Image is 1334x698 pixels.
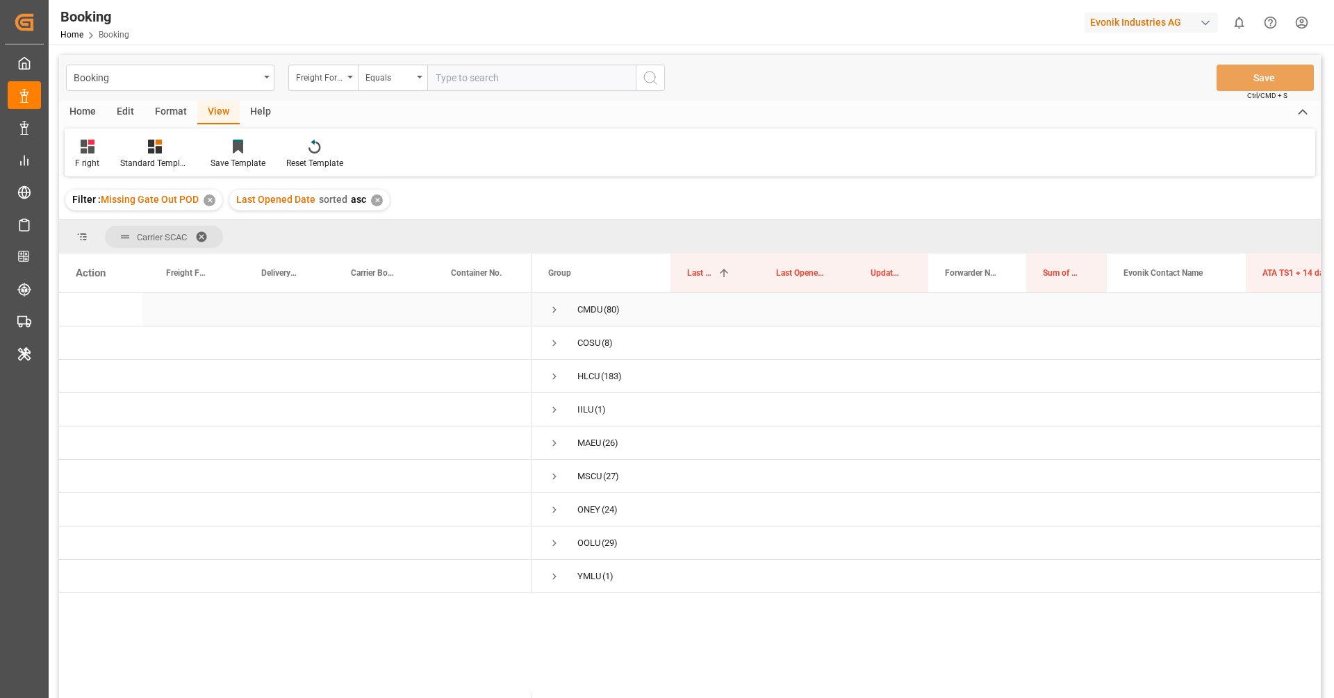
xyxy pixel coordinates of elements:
[1262,268,1332,278] span: ATA TS1 + 14 days
[548,268,571,278] span: Group
[1247,90,1287,101] span: Ctrl/CMD + S
[577,560,601,592] div: YMLU
[358,65,427,91] button: open menu
[871,268,899,278] span: Update Last Opened By
[945,268,997,278] span: Forwarder Name
[365,68,413,84] div: Equals
[577,494,600,526] div: ONEY
[602,327,613,359] span: (8)
[236,194,315,205] span: Last Opened Date
[75,157,99,169] div: F right
[602,427,618,459] span: (26)
[1255,7,1286,38] button: Help Center
[602,560,614,592] span: (1)
[59,393,532,426] div: Press SPACE to select this row.
[261,268,298,278] span: Delivery No.
[1224,7,1255,38] button: show 0 new notifications
[59,493,532,526] div: Press SPACE to select this row.
[59,560,532,593] div: Press SPACE to select this row.
[59,460,532,493] div: Press SPACE to select this row.
[76,267,106,279] div: Action
[427,65,636,91] input: Type to search
[636,65,665,91] button: search button
[240,101,281,124] div: Help
[604,294,620,326] span: (80)
[595,394,606,426] span: (1)
[577,294,602,326] div: CMDU
[601,360,622,392] span: (183)
[1085,9,1224,35] button: Evonik Industries AG
[59,360,532,393] div: Press SPACE to select this row.
[166,268,208,278] span: Freight Forwarder's Reference No.
[197,101,240,124] div: View
[106,101,145,124] div: Edit
[60,30,83,40] a: Home
[319,194,347,205] span: sorted
[101,194,199,205] span: Missing Gate Out POD
[1085,13,1218,33] div: Evonik Industries AG
[1043,268,1078,278] span: Sum of Events
[59,326,532,360] div: Press SPACE to select this row.
[1217,65,1314,91] button: Save
[577,427,601,459] div: MAEU
[776,268,825,278] span: Last Opened By
[72,194,101,205] span: Filter :
[74,68,259,85] div: Booking
[60,6,129,27] div: Booking
[577,327,600,359] div: COSU
[286,157,343,169] div: Reset Template
[1123,268,1203,278] span: Evonik Contact Name
[602,527,618,559] span: (29)
[577,394,593,426] div: IILU
[59,293,532,326] div: Press SPACE to select this row.
[577,460,602,492] div: MSCU
[602,494,618,526] span: (24)
[577,360,600,392] div: HLCU
[371,194,383,206] div: ✕
[137,232,187,242] span: Carrier SCAC
[59,426,532,460] div: Press SPACE to select this row.
[603,460,619,492] span: (27)
[59,526,532,560] div: Press SPACE to select this row.
[577,527,600,559] div: OOLU
[66,65,274,91] button: open menu
[59,101,106,124] div: Home
[351,268,398,278] span: Carrier Booking No.
[204,194,215,206] div: ✕
[451,268,502,278] span: Container No.
[687,268,712,278] span: Last Opened Date
[120,157,190,169] div: Standard Templates
[288,65,358,91] button: open menu
[145,101,197,124] div: Format
[211,157,265,169] div: Save Template
[351,194,366,205] span: asc
[296,68,343,84] div: Freight Forwarder's Reference No.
